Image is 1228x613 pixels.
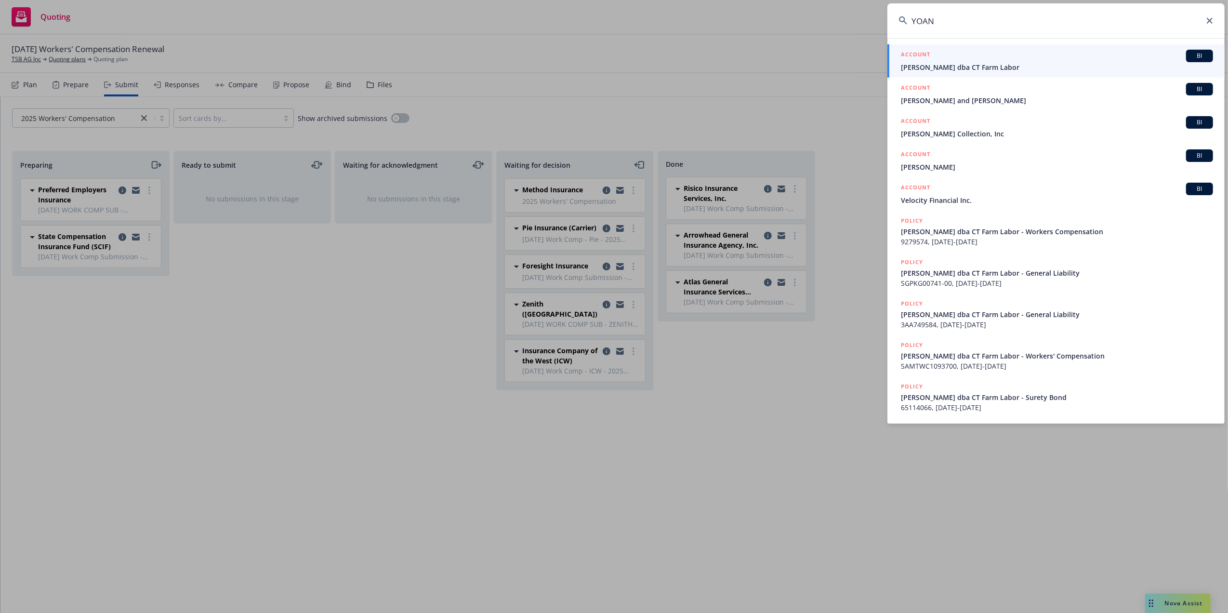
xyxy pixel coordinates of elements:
[887,293,1225,335] a: POLICY[PERSON_NAME] dba CT Farm Labor - General Liability3AA749584, [DATE]-[DATE]
[901,237,1213,247] span: 9279574, [DATE]-[DATE]
[887,252,1225,293] a: POLICY[PERSON_NAME] dba CT Farm Labor - General LiabilitySGPKG00741-00, [DATE]-[DATE]
[1190,85,1209,93] span: BI
[901,149,930,161] h5: ACCOUNT
[901,402,1213,413] span: 65114066, [DATE]-[DATE]
[901,216,923,226] h5: POLICY
[901,116,930,128] h5: ACCOUNT
[901,95,1213,106] span: [PERSON_NAME] and [PERSON_NAME]
[887,3,1225,38] input: Search...
[887,211,1225,252] a: POLICY[PERSON_NAME] dba CT Farm Labor - Workers Compensation9279574, [DATE]-[DATE]
[901,309,1213,320] span: [PERSON_NAME] dba CT Farm Labor - General Liability
[1190,118,1209,127] span: BI
[901,83,930,94] h5: ACCOUNT
[901,299,923,308] h5: POLICY
[887,44,1225,78] a: ACCOUNTBI[PERSON_NAME] dba CT Farm Labor
[1190,151,1209,160] span: BI
[901,257,923,267] h5: POLICY
[901,268,1213,278] span: [PERSON_NAME] dba CT Farm Labor - General Liability
[901,392,1213,402] span: [PERSON_NAME] dba CT Farm Labor - Surety Bond
[887,144,1225,177] a: ACCOUNTBI[PERSON_NAME]
[901,227,1213,237] span: [PERSON_NAME] dba CT Farm Labor - Workers Compensation
[901,129,1213,139] span: [PERSON_NAME] Collection, Inc
[887,376,1225,418] a: POLICY[PERSON_NAME] dba CT Farm Labor - Surety Bond65114066, [DATE]-[DATE]
[887,111,1225,144] a: ACCOUNTBI[PERSON_NAME] Collection, Inc
[901,340,923,350] h5: POLICY
[901,50,930,61] h5: ACCOUNT
[901,62,1213,72] span: [PERSON_NAME] dba CT Farm Labor
[901,361,1213,371] span: SAMTWC1093700, [DATE]-[DATE]
[901,195,1213,205] span: Velocity Financial Inc.
[1190,52,1209,60] span: BI
[887,177,1225,211] a: ACCOUNTBIVelocity Financial Inc.
[901,278,1213,288] span: SGPKG00741-00, [DATE]-[DATE]
[901,351,1213,361] span: [PERSON_NAME] dba CT Farm Labor - Workers' Compensation
[1190,185,1209,193] span: BI
[887,335,1225,376] a: POLICY[PERSON_NAME] dba CT Farm Labor - Workers' CompensationSAMTWC1093700, [DATE]-[DATE]
[887,78,1225,111] a: ACCOUNTBI[PERSON_NAME] and [PERSON_NAME]
[901,162,1213,172] span: [PERSON_NAME]
[901,183,930,194] h5: ACCOUNT
[901,320,1213,330] span: 3AA749584, [DATE]-[DATE]
[901,382,923,391] h5: POLICY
